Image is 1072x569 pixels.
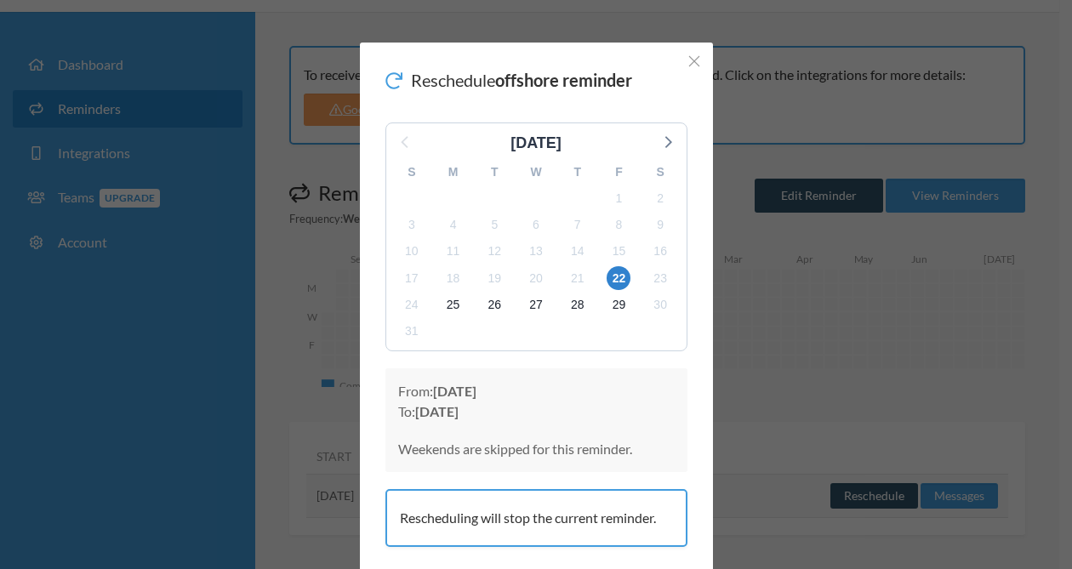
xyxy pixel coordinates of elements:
div: F [598,159,640,185]
span: Wednesday, September 3, 2025 [400,213,424,237]
span: Sunday, September 28, 2025 [566,293,590,316]
span: Monday, September 15, 2025 [607,240,630,264]
span: Tuesday, September 9, 2025 [648,213,672,237]
p: Weekends are skipped for this reminder. [398,439,675,459]
span: Thursday, September 18, 2025 [442,266,465,290]
span: Friday, September 5, 2025 [482,213,506,237]
span: Saturday, September 13, 2025 [524,240,548,264]
span: Friday, September 26, 2025 [482,293,506,316]
span: Saturday, September 27, 2025 [524,293,548,316]
span: Wednesday, September 10, 2025 [400,240,424,264]
span: Tuesday, September 23, 2025 [648,266,672,290]
span: Thursday, September 25, 2025 [442,293,465,316]
span: Sunday, September 7, 2025 [566,213,590,237]
span: Wednesday, September 24, 2025 [400,293,424,316]
div: T [474,159,516,185]
span: Monday, September 1, 2025 [607,187,630,211]
span: Saturday, September 20, 2025 [524,266,548,290]
span: Sunday, September 21, 2025 [566,266,590,290]
span: Friday, September 19, 2025 [482,266,506,290]
span: Thursday, September 4, 2025 [442,213,465,237]
button: Close [684,51,704,71]
strong: [DATE] [415,403,459,419]
span: Monday, September 22, 2025 [607,266,630,290]
strong: [DATE] [433,383,476,399]
span: Tuesday, September 2, 2025 [648,187,672,211]
span: Monday, September 8, 2025 [607,213,630,237]
div: [DATE] [504,132,568,155]
span: Sunday, September 14, 2025 [566,240,590,264]
span: Tuesday, September 30, 2025 [648,293,672,316]
span: Monday, September 29, 2025 [607,293,630,316]
div: S [391,159,433,185]
span: Saturday, September 6, 2025 [524,213,548,237]
span: Thursday, September 11, 2025 [442,240,465,264]
span: Tuesday, September 16, 2025 [648,240,672,264]
span: Friday, September 12, 2025 [482,240,506,264]
div: Rescheduling will stop the current reminder. [385,489,687,547]
div: M [432,159,474,185]
div: W [516,159,557,185]
span: Wednesday, October 1, 2025 [400,320,424,344]
strong: offshore reminder [495,70,632,90]
div: S [640,159,681,185]
span: Wednesday, September 17, 2025 [400,266,424,290]
h2: Reschedule [385,68,632,92]
p: From: To: [398,381,675,422]
div: T [556,159,598,185]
